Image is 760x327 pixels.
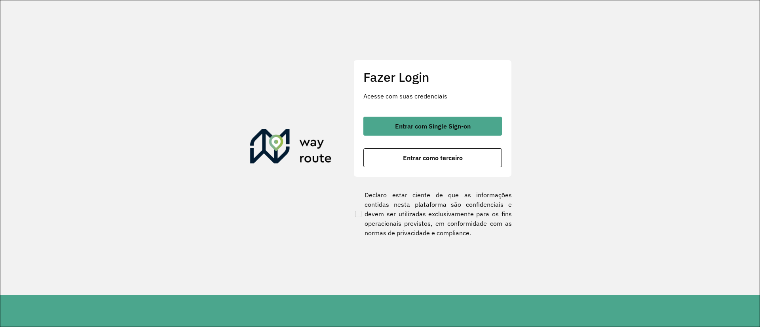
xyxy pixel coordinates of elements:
button: button [363,117,502,136]
span: Entrar como terceiro [403,155,463,161]
label: Declaro estar ciente de que as informações contidas nesta plataforma são confidenciais e devem se... [353,190,512,238]
img: Roteirizador AmbevTech [250,129,332,167]
span: Entrar com Single Sign-on [395,123,471,129]
p: Acesse com suas credenciais [363,91,502,101]
h2: Fazer Login [363,70,502,85]
button: button [363,148,502,167]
